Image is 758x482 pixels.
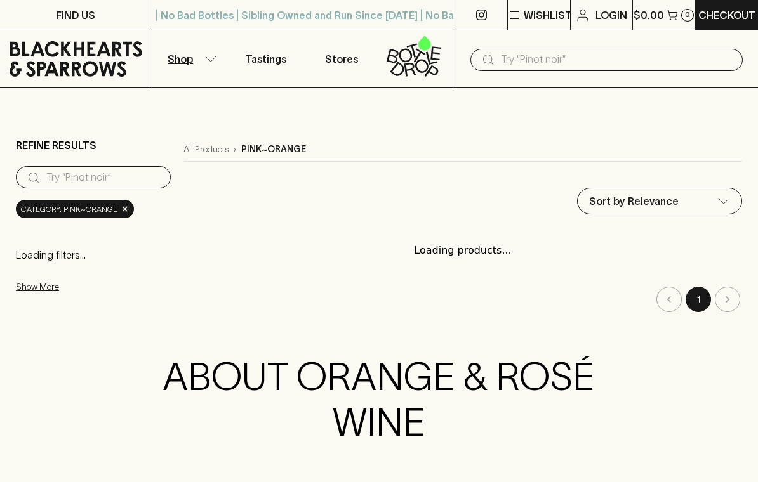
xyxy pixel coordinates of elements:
[589,193,679,209] p: Sort by Relevance
[21,203,117,216] span: Category: pink~orange
[501,49,733,70] input: Try "Pinot noir"
[56,8,95,23] p: FIND US
[121,202,129,216] span: ×
[234,143,236,156] p: ›
[168,51,193,67] p: Shop
[241,143,306,156] p: pink~orange
[16,138,96,153] p: Refine Results
[46,167,161,188] input: Try “Pinot noir”
[183,143,229,156] a: All Products
[595,8,627,23] p: Login
[183,287,742,312] nav: pagination navigation
[246,51,286,67] p: Tastings
[634,8,664,23] p: $0.00
[16,274,182,300] button: Show More
[228,30,303,87] a: Tastings
[183,230,742,271] div: Loading products...
[686,287,711,312] button: page 1
[325,51,358,67] p: Stores
[114,354,644,445] h2: ABOUT ORANGE & ROSÉ WINE
[303,30,379,87] a: Stores
[685,11,690,18] p: 0
[152,30,228,87] button: Shop
[698,8,755,23] p: Checkout
[16,247,171,263] p: Loading filters...
[578,188,741,214] div: Sort by Relevance
[524,8,572,23] p: Wishlist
